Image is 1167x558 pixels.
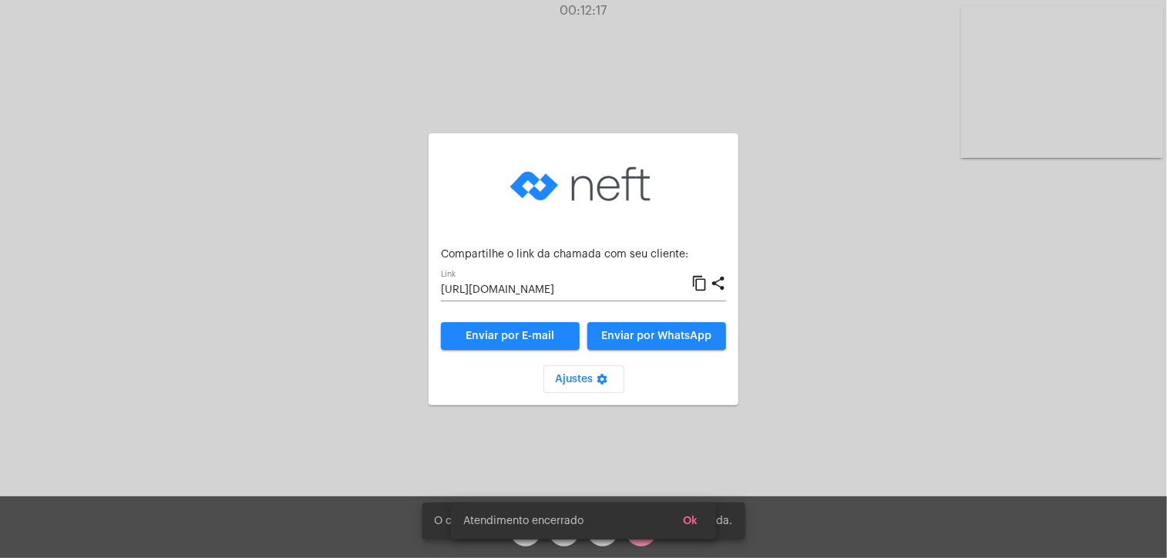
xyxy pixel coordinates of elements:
mat-icon: share [710,274,726,293]
span: Enviar por E-mail [466,331,555,341]
button: Enviar por WhatsApp [587,322,726,350]
img: logo-neft-novo-2.png [506,146,661,223]
span: Ajustes [556,374,612,385]
mat-icon: content_copy [691,274,708,293]
button: Ajustes [543,365,624,393]
mat-icon: settings [594,373,612,392]
span: Ok [683,516,698,526]
span: 00:12:17 [560,5,607,17]
span: Enviar por WhatsApp [602,331,712,341]
a: Enviar por E-mail [441,322,580,350]
p: Compartilhe o link da chamada com seu cliente: [441,249,726,261]
span: Atendimento encerrado [463,513,583,529]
